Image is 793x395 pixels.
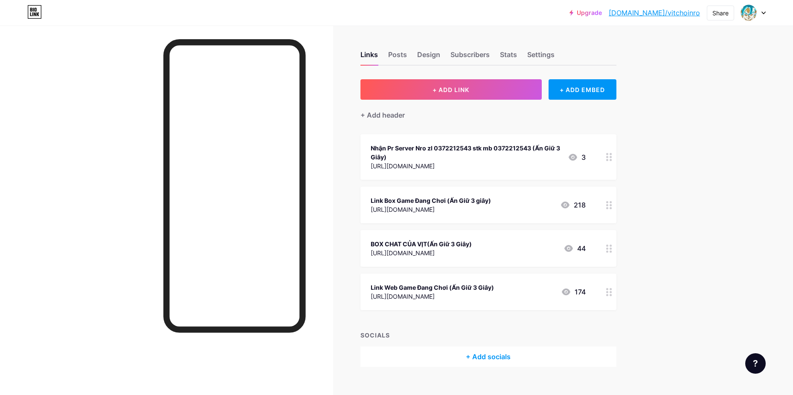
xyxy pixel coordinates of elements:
a: [DOMAIN_NAME]/vitchoinro [609,8,700,18]
img: Viet Văn [741,5,757,21]
span: + ADD LINK [433,86,469,93]
div: Link Box Game Đang Chơi (Ấn Giữ 3 giây) [371,196,491,205]
div: Design [417,49,440,65]
div: Nhận Pr Server Nro zl 0372212543 stk mb 0372212543 (Ấn Giữ 3 Giây) [371,144,561,161]
div: Link Web Game Đang Chơi (Ấn Giữ 3 Giây) [371,283,494,292]
div: Share [712,9,729,17]
div: Subscribers [450,49,490,65]
a: Upgrade [569,9,602,16]
div: BOX CHAT CỦA VỊT(Ấn Giữ 3 Giây) [371,239,472,248]
div: 174 [561,287,586,297]
div: + Add socials [360,346,616,367]
div: + Add header [360,110,405,120]
div: [URL][DOMAIN_NAME] [371,205,491,214]
div: + ADD EMBED [549,79,616,100]
div: Stats [500,49,517,65]
div: 218 [560,200,586,210]
div: [URL][DOMAIN_NAME] [371,161,561,170]
div: 44 [564,243,586,254]
button: + ADD LINK [360,79,542,100]
div: [URL][DOMAIN_NAME] [371,248,472,257]
div: Links [360,49,378,65]
div: Posts [388,49,407,65]
div: SOCIALS [360,331,616,340]
div: 3 [568,152,586,162]
div: Settings [527,49,555,65]
div: [URL][DOMAIN_NAME] [371,292,494,301]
